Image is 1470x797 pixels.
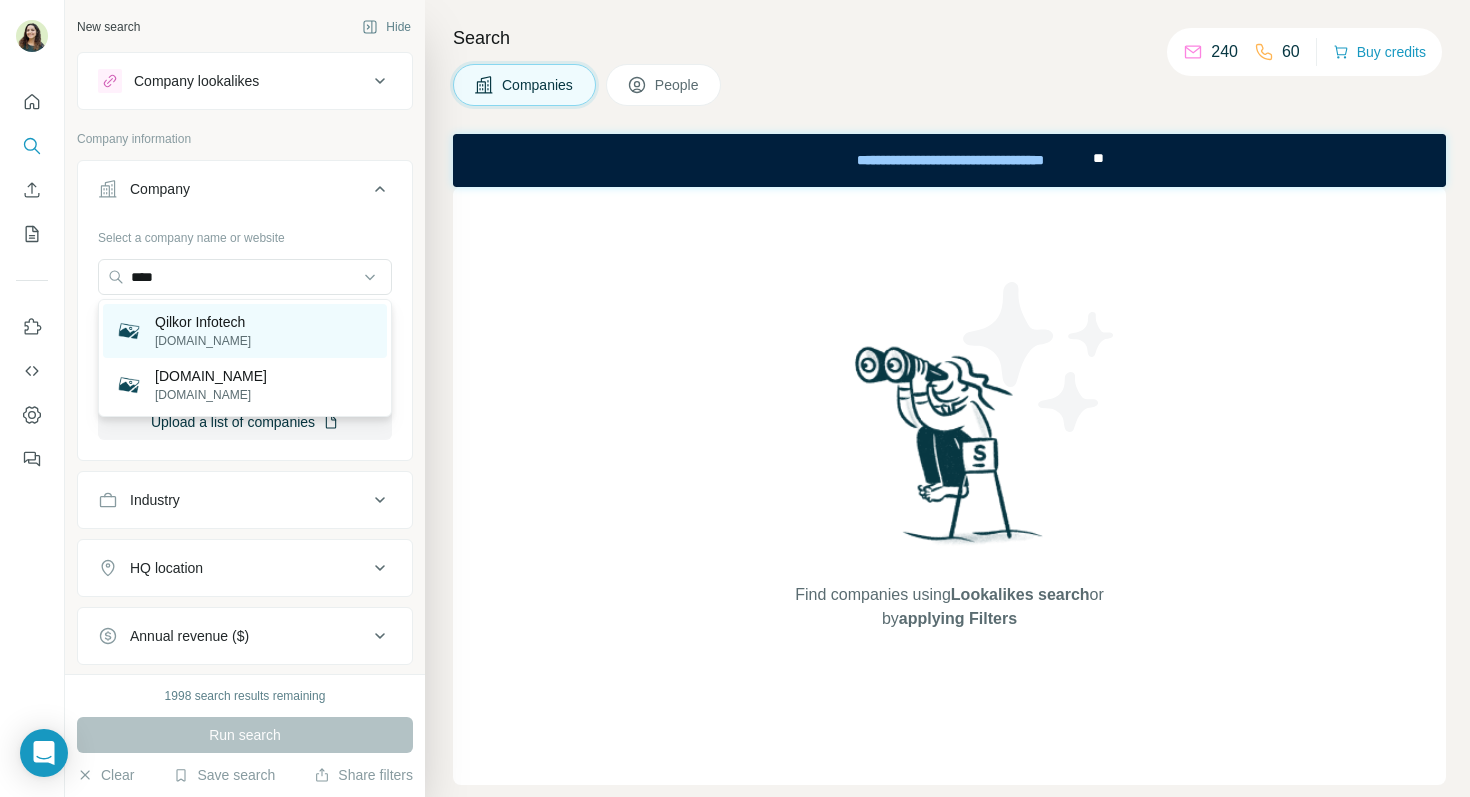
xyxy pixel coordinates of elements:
[155,332,251,350] p: [DOMAIN_NAME]
[899,610,1017,627] span: applying Filters
[502,75,575,95] span: Companies
[78,612,412,660] button: Annual revenue ($)
[134,71,259,91] div: Company lookalikes
[16,441,48,477] button: Feedback
[77,765,134,785] button: Clear
[16,216,48,252] button: My lists
[165,687,326,705] div: 1998 search results remaining
[130,179,190,199] div: Company
[78,544,412,592] button: HQ location
[20,729,68,777] div: Open Intercom Messenger
[130,558,203,578] div: HQ location
[173,765,275,785] button: Save search
[846,341,1054,564] img: Surfe Illustration - Woman searching with binoculars
[155,366,267,386] p: [DOMAIN_NAME]
[78,57,412,105] button: Company lookalikes
[16,309,48,345] button: Use Surfe on LinkedIn
[655,75,701,95] span: People
[16,172,48,208] button: Enrich CSV
[77,130,413,148] p: Company information
[1333,38,1426,66] button: Buy credits
[1282,40,1300,64] p: 60
[16,397,48,433] button: Dashboard
[115,317,143,345] img: Qilkor Infotech
[130,626,249,646] div: Annual revenue ($)
[16,84,48,120] button: Quick start
[1211,40,1238,64] p: 240
[155,386,267,404] p: [DOMAIN_NAME]
[951,586,1090,603] span: Lookalikes search
[314,765,413,785] button: Share filters
[16,353,48,389] button: Use Surfe API
[98,404,392,440] button: Upload a list of companies
[789,583,1109,631] span: Find companies using or by
[453,24,1446,52] h4: Search
[78,165,412,221] button: Company
[77,18,140,36] div: New search
[348,12,425,42] button: Hide
[115,371,143,399] img: jiaqilk.com
[16,128,48,164] button: Search
[78,476,412,524] button: Industry
[950,267,1130,447] img: Surfe Illustration - Stars
[16,20,48,52] img: Avatar
[98,221,392,247] div: Select a company name or website
[155,312,251,332] p: Qilkor Infotech
[130,490,180,510] div: Industry
[453,134,1446,187] iframe: Banner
